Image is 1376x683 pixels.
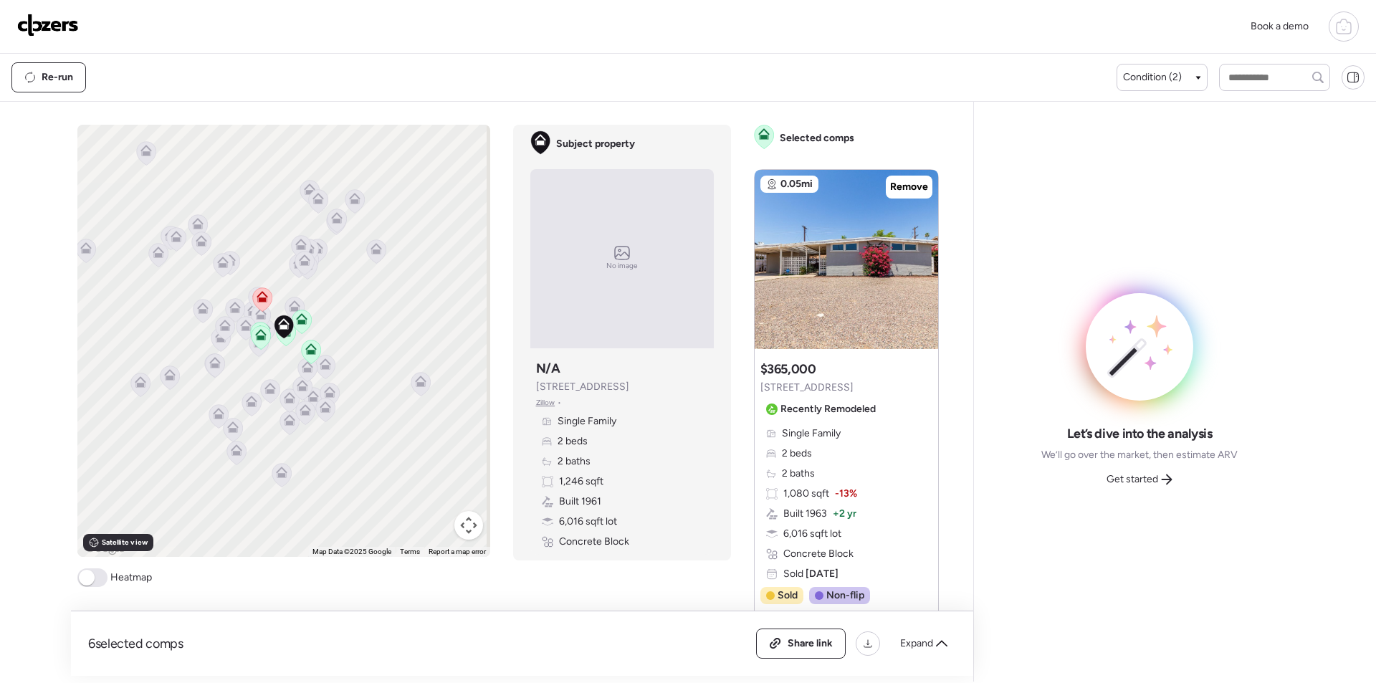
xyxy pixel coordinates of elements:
[788,636,833,651] span: Share link
[81,538,128,557] a: Open this area in Google Maps (opens a new window)
[558,434,588,449] span: 2 beds
[42,70,73,85] span: Re-run
[1107,472,1158,487] span: Get started
[1251,20,1309,32] span: Book a demo
[803,568,838,580] span: [DATE]
[782,426,841,441] span: Single Family
[783,487,829,501] span: 1,080 sqft
[558,454,591,469] span: 2 baths
[102,537,148,548] span: Satellite view
[900,636,933,651] span: Expand
[558,397,561,409] span: •
[760,381,854,395] span: [STREET_ADDRESS]
[17,14,79,37] img: Logo
[782,467,815,481] span: 2 baths
[760,360,816,378] h3: $365,000
[536,360,560,377] h3: N/A
[826,588,864,603] span: Non-flip
[782,446,812,461] span: 2 beds
[783,507,827,521] span: Built 1963
[783,527,841,541] span: 6,016 sqft lot
[559,495,601,509] span: Built 1961
[88,635,183,652] span: 6 selected comps
[559,515,617,529] span: 6,016 sqft lot
[1123,70,1182,85] span: Condition (2)
[778,588,798,603] span: Sold
[536,380,629,394] span: [STREET_ADDRESS]
[783,567,838,581] span: Sold
[780,131,854,145] span: Selected comps
[559,535,629,549] span: Concrete Block
[454,511,483,540] button: Map camera controls
[833,507,856,521] span: + 2 yr
[1041,448,1238,462] span: We’ll go over the market, then estimate ARV
[776,610,869,624] span: 4 days until pending
[110,570,152,585] span: Heatmap
[312,548,391,555] span: Map Data ©2025 Google
[400,548,420,555] a: Terms (opens in new tab)
[780,177,813,191] span: 0.05mi
[559,474,603,489] span: 1,246 sqft
[558,414,616,429] span: Single Family
[429,548,486,555] a: Report a map error
[835,487,857,501] span: -13%
[783,547,854,561] span: Concrete Block
[556,137,635,151] span: Subject property
[606,260,638,272] span: No image
[81,538,128,557] img: Google
[890,180,928,194] span: Remove
[536,397,555,409] span: Zillow
[780,402,876,416] span: Recently Remodeled
[1067,425,1213,442] span: Let’s dive into the analysis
